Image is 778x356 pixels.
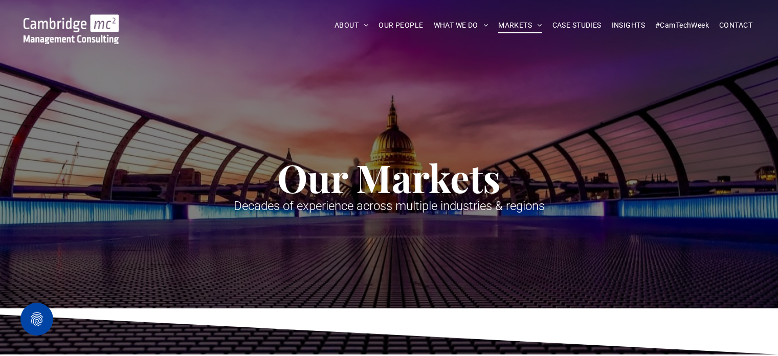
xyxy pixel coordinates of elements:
a: #CamTechWeek [650,17,714,33]
span: Our Markets [277,152,501,203]
a: OUR PEOPLE [373,17,428,33]
a: INSIGHTS [607,17,650,33]
a: Your Business Transformed | Cambridge Management Consulting [24,16,119,27]
a: CONTACT [714,17,758,33]
img: Cambridge MC Logo, Telecoms [24,14,119,44]
a: CASE STUDIES [547,17,607,33]
a: WHAT WE DO [429,17,494,33]
a: ABOUT [329,17,374,33]
span: Decades of experience across multiple industries & regions [234,199,545,213]
a: MARKETS [493,17,547,33]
